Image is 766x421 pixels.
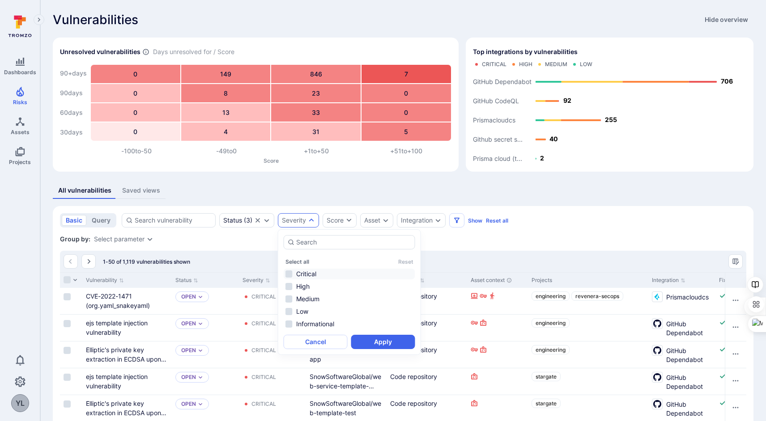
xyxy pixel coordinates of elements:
[60,123,87,141] div: 30 days
[473,72,746,164] svg: Top integrations by vulnerabilities bar
[198,294,203,299] button: Expand dropdown
[362,84,451,102] div: 0
[198,401,203,407] button: Expand dropdown
[251,320,276,327] div: Critical
[64,347,71,354] span: Select row
[60,341,82,368] div: Cell for selection
[571,291,623,301] a: revenera-secops
[721,77,733,85] text: 706
[532,372,561,381] a: stargate
[364,217,380,224] button: Asset
[181,400,196,408] button: Open
[306,368,387,395] div: Cell for Asset
[528,341,648,368] div: Cell for Projects
[473,136,523,143] text: Github secret s...
[715,315,755,341] div: Cell for Fix available
[251,347,276,354] div: Critical
[725,315,746,341] div: Cell for
[223,217,252,224] button: Status(3)
[387,288,467,314] div: Cell for Asset Type
[528,368,648,395] div: Cell for Projects
[532,318,570,328] a: engineering
[172,288,239,314] div: Cell for Status
[62,215,86,226] button: basic
[528,315,648,341] div: Cell for Projects
[362,147,451,156] div: +51 to +100
[390,318,464,328] div: Code repository
[53,182,753,199] div: assets tabs
[64,254,78,269] button: Go to the previous page
[181,293,196,300] p: Open
[181,347,196,354] button: Open
[239,368,306,395] div: Cell for Severity
[64,320,71,327] span: Select row
[82,368,172,395] div: Cell for Vulnerability
[4,69,36,76] span: Dashboards
[60,368,82,395] div: Cell for selection
[652,277,685,284] button: Sort by Integration
[86,319,148,336] a: ejs template injection vulnerability
[725,368,746,395] div: Cell for
[60,47,140,56] h2: Unresolved vulnerabilities
[467,315,528,341] div: Cell for Asset context
[285,258,309,265] button: Select all
[390,372,464,381] div: Code repository
[536,293,566,299] span: engineering
[263,217,270,224] button: Expand dropdown
[36,16,42,24] i: Expand navigation menu
[86,277,124,284] button: Sort by Vulnerability
[728,254,743,269] button: Manage columns
[310,400,381,417] a: SnowSoftwareGlobal/web-template-test
[9,159,31,165] span: Projects
[648,341,715,368] div: Cell for Integration
[449,213,464,227] button: Filters
[725,341,746,368] div: Cell for
[11,394,29,412] div: Yanting Larsen
[728,347,743,361] button: Row actions menu
[88,215,115,226] button: query
[91,122,180,141] div: 0
[94,236,145,243] div: Select parameter
[715,368,755,395] div: Cell for Fix available
[53,13,138,27] span: Vulnerabilities
[91,84,180,102] div: 0
[86,373,148,390] a: ejs template injection vulnerability
[467,341,528,368] div: Cell for Asset context
[172,368,239,395] div: Cell for Status
[60,315,82,341] div: Cell for selection
[473,47,578,56] span: Top integrations by vulnerabilities
[284,335,348,349] button: Cancel
[86,292,150,309] a: CVE-2022-1471 (org.yaml_snakeyaml)
[605,116,617,123] text: 255
[198,321,203,326] button: Expand dropdown
[387,315,467,341] div: Cell for Asset Type
[549,135,558,143] text: 40
[362,122,451,141] div: 5
[648,288,715,314] div: Cell for Integration
[239,341,306,368] div: Cell for Severity
[351,335,415,349] button: Apply
[64,293,71,300] span: Select row
[362,65,451,83] div: 7
[198,375,203,380] button: Expand dropdown
[666,291,709,302] span: Prismacloudcs
[327,216,344,225] div: Score
[387,341,467,368] div: Cell for Asset Type
[181,65,271,83] div: 149
[181,374,196,381] p: Open
[86,346,166,382] a: Elliptic's private key extraction in ECDSA upon signing a malformed input (e.g. a string)
[223,217,252,224] div: ( 3 )
[506,278,512,283] div: Automatically discovered context associated with the asset
[387,368,467,395] div: Cell for Asset Type
[198,348,203,353] button: Expand dropdown
[172,341,239,368] div: Cell for Status
[528,288,648,314] div: Cell for Projects
[310,373,381,399] a: SnowSoftwareGlobal/web-service-template-modules
[482,61,506,68] div: Critical
[91,157,451,164] p: Score
[390,399,464,408] div: Code repository
[181,147,271,156] div: -49 to 0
